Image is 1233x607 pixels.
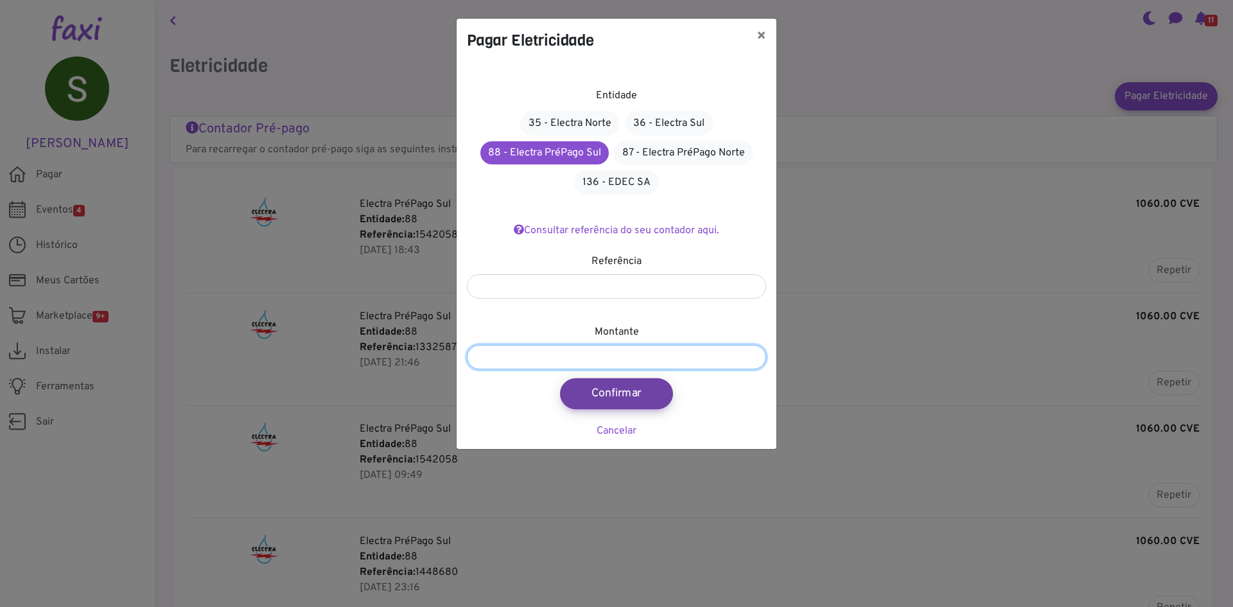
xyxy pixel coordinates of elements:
button: × [746,19,776,55]
a: Consultar referência do seu contador aqui. [514,224,719,237]
label: Referência [591,254,642,269]
a: 35 - Electra Norte [520,111,620,136]
a: 88 - Electra PréPago Sul [480,141,609,164]
h4: Pagar Eletricidade [467,29,594,52]
label: Montante [595,324,639,340]
a: Cancelar [597,425,636,437]
button: Confirmar [560,378,673,409]
label: Entidade [596,88,637,103]
a: 36 - Electra Sul [625,111,713,136]
a: 87 - Electra PréPago Norte [614,141,753,165]
a: 136 - EDEC SA [574,170,659,195]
